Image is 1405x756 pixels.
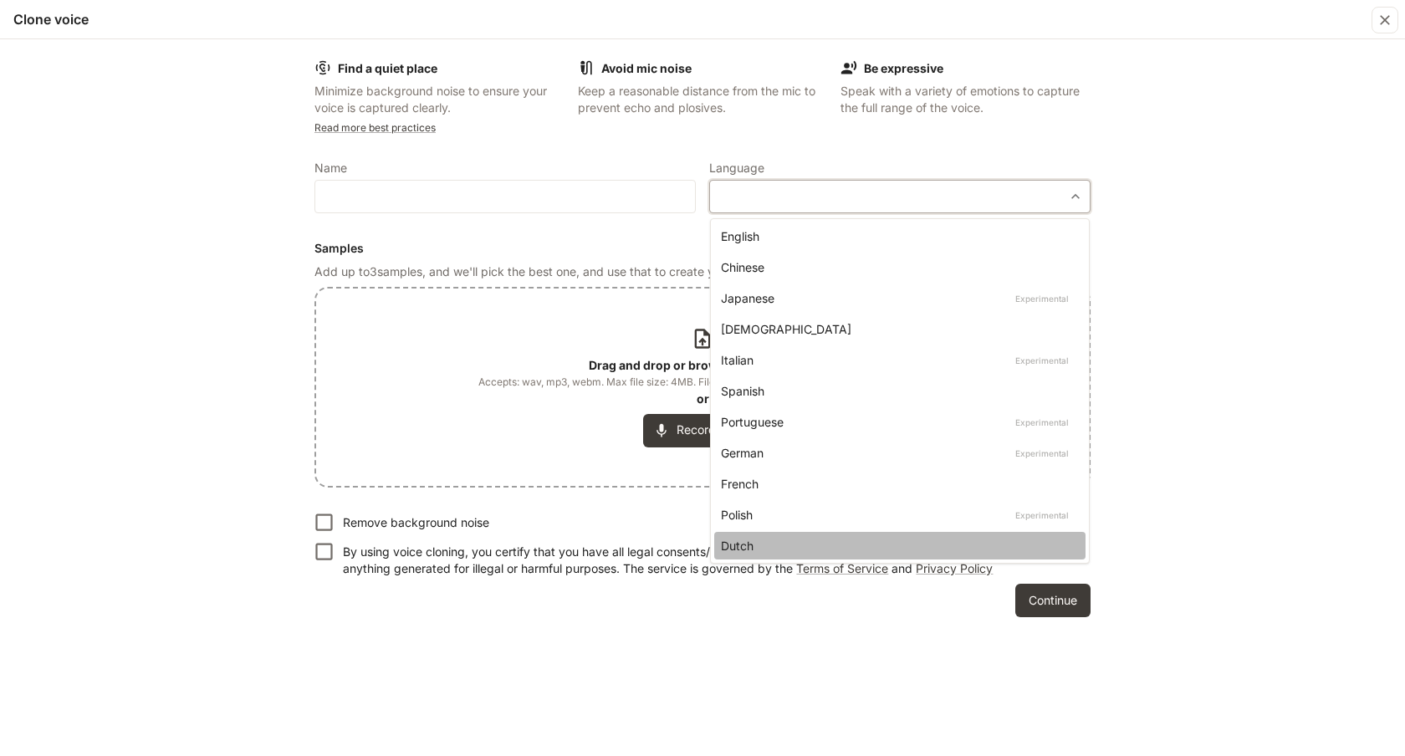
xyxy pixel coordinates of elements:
p: Experimental [1012,291,1072,306]
div: English [721,227,1072,245]
div: Chinese [721,258,1072,276]
div: Japanese [721,289,1072,307]
div: [DEMOGRAPHIC_DATA] [721,320,1072,338]
div: Portuguese [721,413,1072,431]
div: French [721,475,1072,493]
div: Italian [721,351,1072,369]
div: German [721,444,1072,462]
div: Spanish [721,382,1072,400]
p: Experimental [1012,415,1072,430]
div: Polish [721,506,1072,524]
p: Experimental [1012,508,1072,523]
p: Experimental [1012,353,1072,368]
p: Experimental [1012,446,1072,461]
div: Dutch [721,537,1072,554]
